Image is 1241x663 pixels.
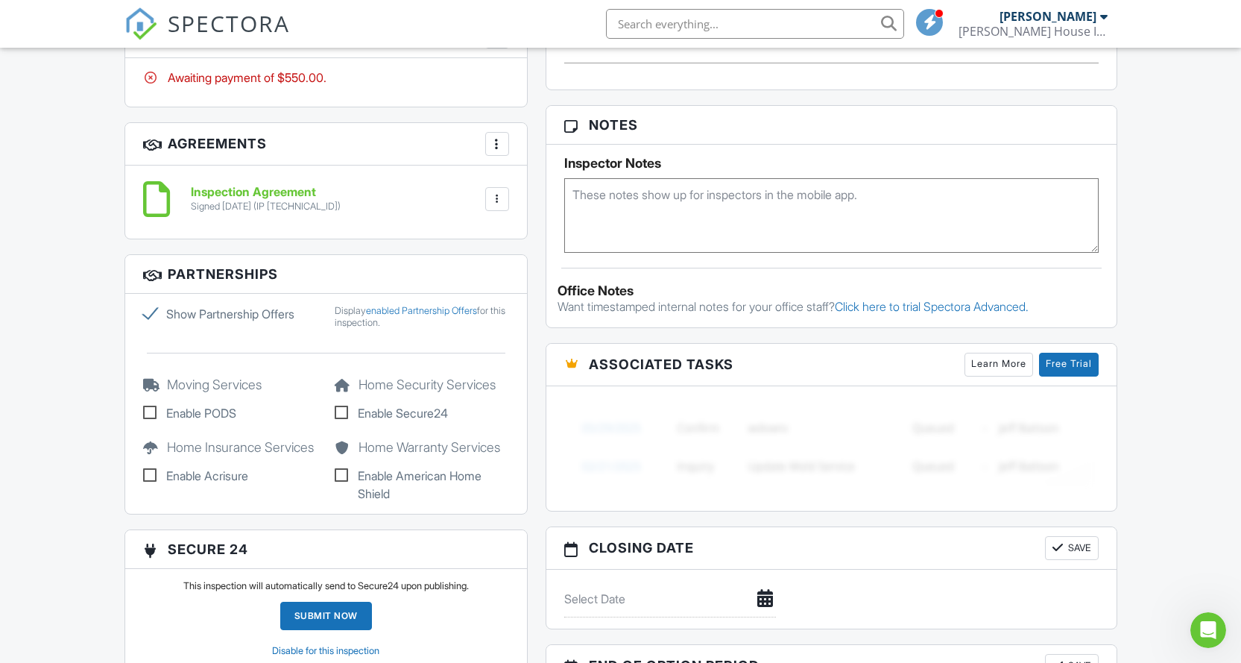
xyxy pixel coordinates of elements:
h3: Agreements [125,123,527,166]
h6: Inspection Agreement [191,186,341,199]
span: Associated Tasks [589,354,733,374]
a: Submit Now [280,602,372,630]
a: Click here to trial Spectora Advanced. [835,299,1029,314]
h3: Partnerships [125,255,527,294]
a: Inspection Agreement Signed [DATE] (IP [TECHNICAL_ID]) [191,186,341,212]
h3: Secure 24 [125,530,527,569]
div: Lee House Inspections LLC [959,24,1108,39]
iframe: Intercom live chat [1190,612,1226,648]
label: Enable Acrisure [143,467,318,485]
a: enabled Partnership Offers [366,305,477,316]
div: Display for this inspection. [335,305,509,329]
h5: Moving Services [143,377,318,392]
button: Save [1045,536,1099,560]
label: Enable Secure24 [335,404,509,422]
img: blurred-tasks-251b60f19c3f713f9215ee2a18cbf2105fc2d72fcd585247cf5e9ec0c957c1dd.png [564,398,1099,496]
a: Learn More [964,353,1033,377]
div: Signed [DATE] (IP [TECHNICAL_ID]) [191,201,341,213]
label: Show Partnership Offers [143,305,318,323]
label: Enable PODS [143,404,318,422]
div: Office Notes [558,283,1105,298]
input: Select Date [564,581,777,618]
h5: Inspector Notes [564,156,1099,171]
div: [PERSON_NAME] [1000,9,1096,24]
a: Free Trial [1039,353,1099,377]
img: The Best Home Inspection Software - Spectora [124,7,157,40]
span: SPECTORA [168,7,290,39]
a: Disable for this inspection [272,645,379,656]
span: Closing date [589,538,694,558]
h5: Home Insurance Services [143,440,318,455]
p: This inspection will automatically send to Secure24 upon publishing. [183,580,469,592]
a: SPECTORA [124,20,290,51]
p: Want timestamped internal notes for your office staff? [558,298,1105,315]
input: Search everything... [606,9,904,39]
div: Awaiting payment of $550.00. [143,69,509,86]
h3: Notes [546,106,1117,145]
h5: Home Security Services [335,377,509,392]
label: Enable American Home Shield [335,467,509,503]
h5: Home Warranty Services [335,440,509,455]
